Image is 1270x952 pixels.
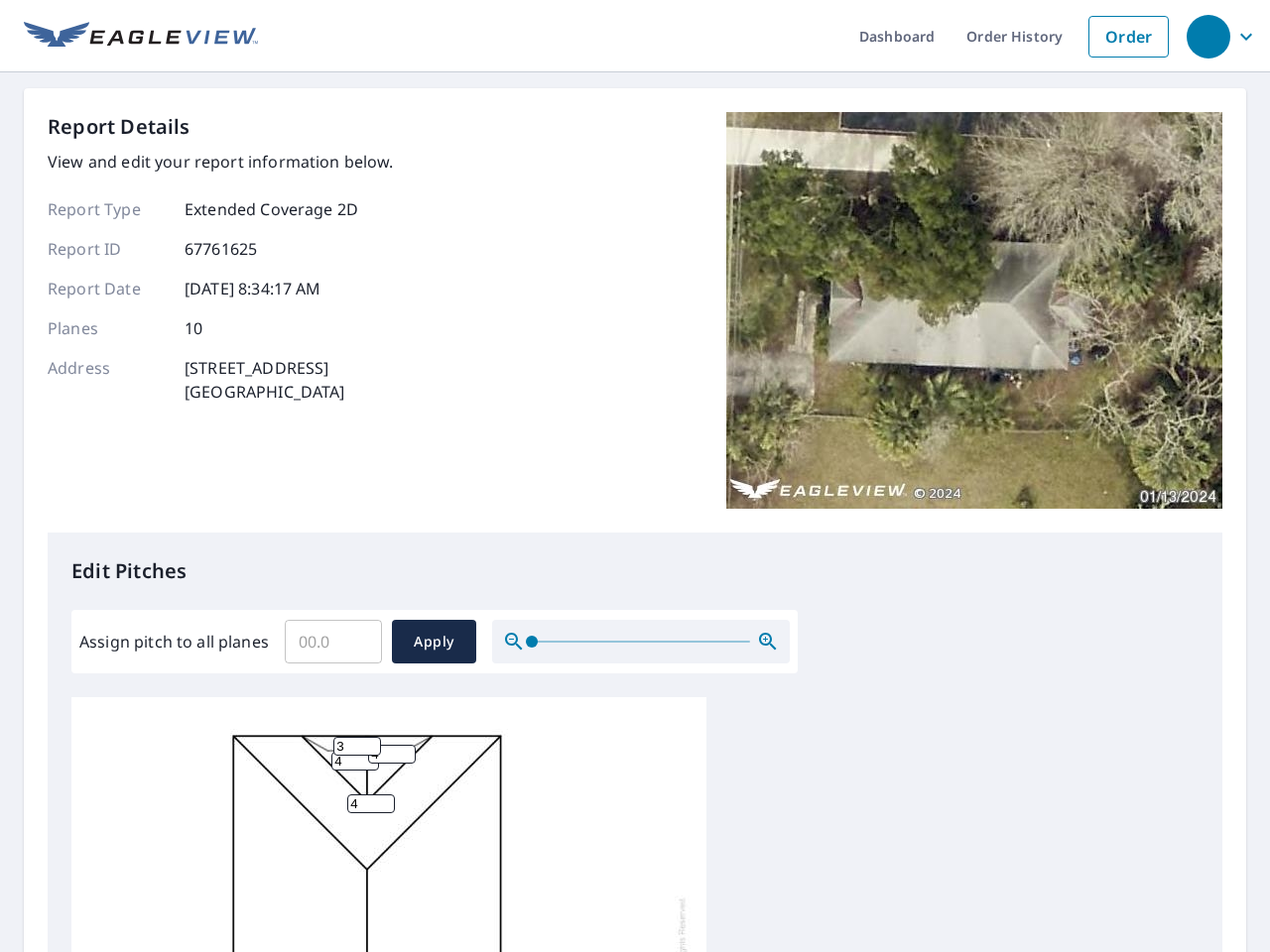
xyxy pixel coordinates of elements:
input: 00.0 [285,614,382,669]
p: Report Date [48,277,167,300]
p: [DATE] 8:34:17 AM [185,277,321,300]
p: [STREET_ADDRESS] [GEOGRAPHIC_DATA] [185,356,345,404]
p: View and edit your report information below. [48,150,394,174]
span: Apply [408,630,460,654]
img: Top image [726,112,1222,509]
img: EV Logo [24,22,258,52]
p: Address [48,356,167,404]
p: Planes [48,316,167,340]
p: Edit Pitches [71,556,1199,586]
p: Report Type [48,197,167,221]
p: 10 [185,316,202,340]
a: Order [1088,16,1169,58]
p: Extended Coverage 2D [185,197,358,221]
button: Apply [392,620,476,663]
p: 67761625 [185,237,257,261]
label: Assign pitch to all planes [79,630,269,654]
p: Report ID [48,237,167,261]
p: Report Details [48,112,190,142]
